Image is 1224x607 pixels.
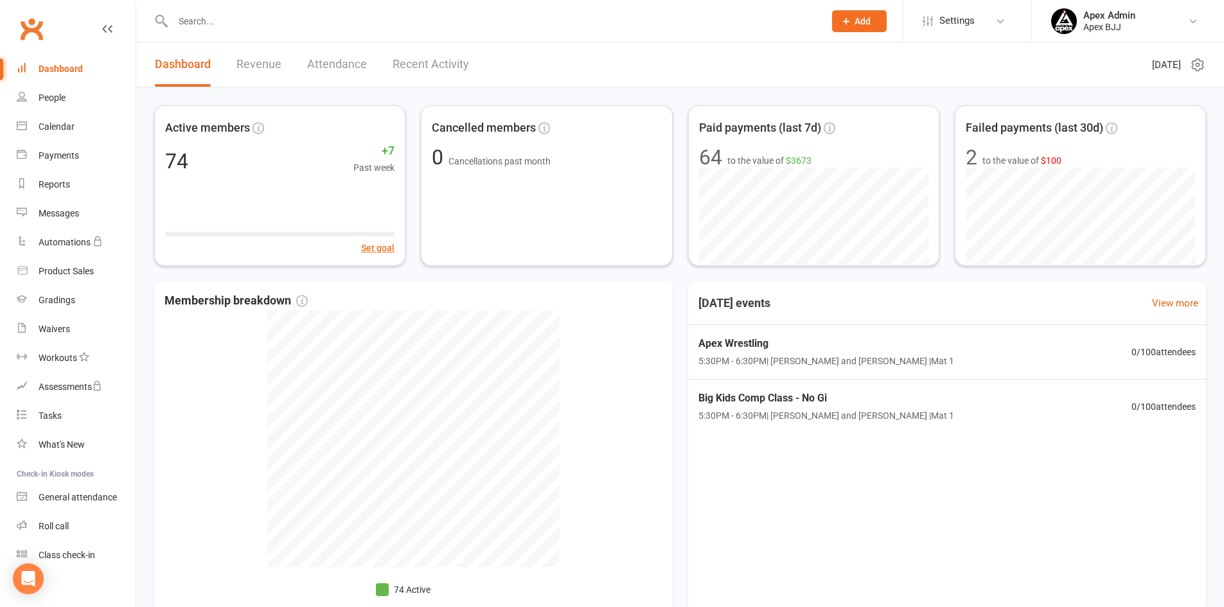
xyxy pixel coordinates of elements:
div: Tasks [39,410,62,421]
span: +7 [353,142,395,161]
button: Set goal [361,241,395,255]
span: [DATE] [1152,57,1181,73]
div: Calendar [39,121,75,132]
a: View more [1152,295,1198,311]
h3: [DATE] events [688,292,781,315]
a: Clubworx [15,13,48,45]
span: Add [855,16,871,26]
a: Dashboard [155,42,211,87]
span: to the value of [727,154,812,168]
div: Waivers [39,324,70,334]
span: Cancellations past month [448,156,551,166]
a: Gradings [17,286,136,315]
button: Add [832,10,887,32]
span: Active members [165,119,250,137]
span: $100 [1041,155,1061,166]
div: Product Sales [39,266,94,276]
span: 5:30PM - 6:30PM | [PERSON_NAME] and [PERSON_NAME] | Mat 1 [698,409,954,423]
div: Apex BJJ [1083,21,1135,33]
div: Assessments [39,382,102,392]
a: Messages [17,199,136,228]
a: Roll call [17,512,136,541]
a: Product Sales [17,257,136,286]
div: 64 [699,147,722,168]
div: Reports [39,179,70,189]
a: Tasks [17,401,136,430]
a: Workouts [17,344,136,373]
div: Messages [39,208,79,218]
span: $3673 [786,155,812,166]
span: Big Kids Comp Class - No Gi [698,390,954,407]
div: Dashboard [39,64,83,74]
div: What's New [39,439,85,450]
div: Apex Admin [1083,10,1135,21]
div: People [39,92,66,103]
span: Settings [939,6,975,35]
span: Membership breakdown [164,292,308,310]
span: 0 / 100 attendees [1131,345,1196,359]
div: Roll call [39,521,69,531]
span: Paid payments (last 7d) [699,119,821,137]
span: Apex Wrestling [698,335,954,352]
a: Automations [17,228,136,257]
span: Failed payments (last 30d) [966,119,1103,137]
a: Payments [17,141,136,170]
a: Calendar [17,112,136,141]
a: People [17,84,136,112]
div: Open Intercom Messenger [13,563,44,594]
span: Cancelled members [432,119,536,137]
span: 0 / 100 attendees [1131,400,1196,414]
a: Waivers [17,315,136,344]
div: Workouts [39,353,77,363]
span: 0 [432,145,448,170]
a: Attendance [307,42,367,87]
div: Automations [39,237,91,247]
span: to the value of [982,154,1061,168]
span: 5:30PM - 6:30PM | [PERSON_NAME] and [PERSON_NAME] | Mat 1 [698,354,954,368]
a: What's New [17,430,136,459]
div: Gradings [39,295,75,305]
a: Revenue [236,42,281,87]
div: 2 [966,147,977,168]
li: 74 Active [376,583,430,597]
a: Class kiosk mode [17,541,136,570]
div: General attendance [39,492,117,502]
a: Recent Activity [393,42,469,87]
div: 74 [165,151,188,172]
div: Payments [39,150,79,161]
a: Assessments [17,373,136,401]
input: Search... [169,12,815,30]
img: thumb_image1745496852.png [1051,8,1077,34]
span: Past week [353,161,395,175]
a: General attendance kiosk mode [17,483,136,512]
a: Dashboard [17,55,136,84]
div: Class check-in [39,550,95,560]
a: Reports [17,170,136,199]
